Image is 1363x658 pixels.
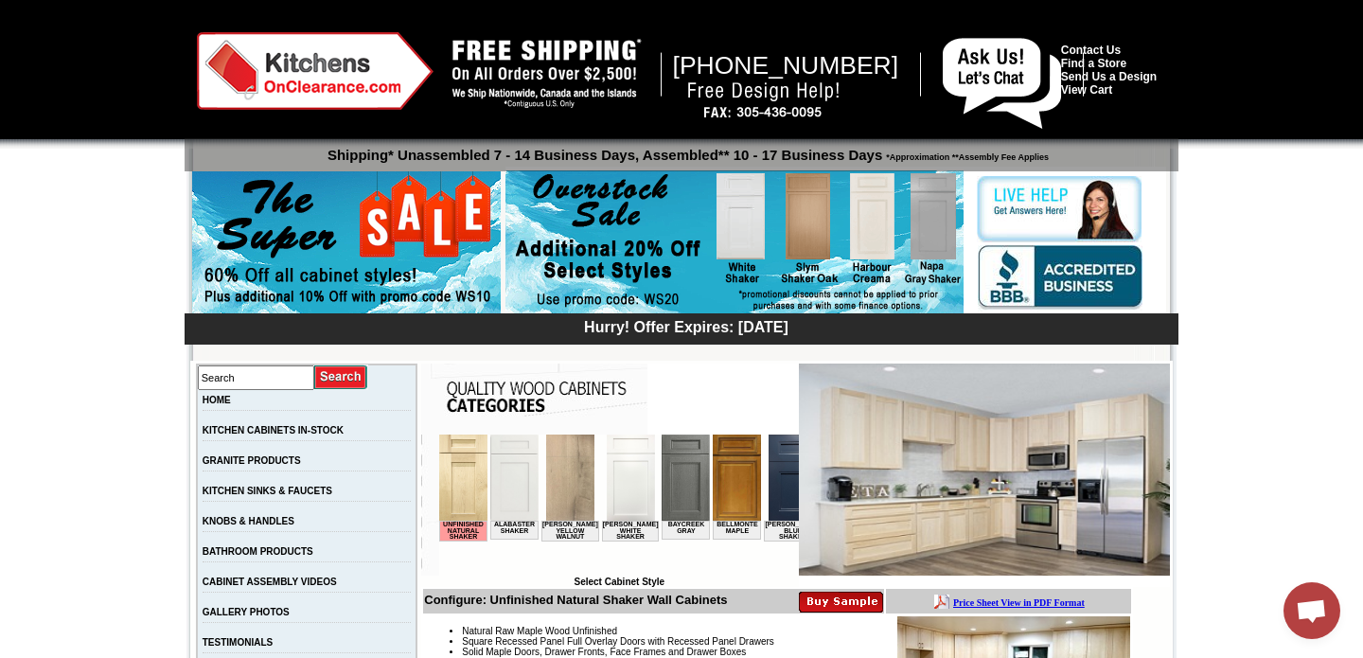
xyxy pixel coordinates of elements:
a: HOME [203,395,231,405]
a: GRANITE PRODUCTS [203,455,301,466]
img: Kitchens on Clearance Logo [197,32,434,110]
span: Natural Raw Maple Wood Unfinished [462,626,617,636]
span: [PHONE_NUMBER] [673,51,899,80]
iframe: Browser incompatible [439,435,799,577]
div: Hurry! Offer Expires: [DATE] [194,316,1178,336]
b: Configure: Unfinished Natural Shaker Wall Cabinets [424,593,727,607]
a: KITCHEN SINKS & FAUCETS [203,486,332,496]
a: KNOBS & HANDLES [203,516,294,526]
a: Price Sheet View in PDF Format [22,3,153,19]
td: [PERSON_NAME] Blue Shaker [325,86,382,107]
a: Contact Us [1061,44,1121,57]
a: Find a Store [1061,57,1126,70]
b: Select Cabinet Style [574,577,664,587]
a: CABINET ASSEMBLY VIDEOS [203,577,337,587]
a: GALLERY PHOTOS [203,607,290,617]
p: Shipping* Unassembled 7 - 14 Business Days, Assembled** 10 - 17 Business Days [194,138,1178,163]
span: Solid Maple Doors, Drawer Fronts, Face Frames and Drawer Boxes [462,647,746,657]
img: pdf.png [3,5,18,20]
span: *Approximation **Assembly Fee Applies [882,148,1049,162]
span: Square Recessed Panel Full Overlay Doors with Recessed Panel Drawers [462,636,774,647]
a: Send Us a Design [1061,70,1157,83]
a: Open chat [1283,582,1340,639]
b: Price Sheet View in PDF Format [22,8,153,18]
a: KITCHEN CABINETS IN-STOCK [203,425,344,436]
a: View Cart [1061,83,1112,97]
a: BATHROOM PRODUCTS [203,546,313,557]
img: Unfinished Natural Shaker [799,364,1170,576]
input: Submit [314,365,368,390]
a: TESTIMONIALS [203,637,273,648]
